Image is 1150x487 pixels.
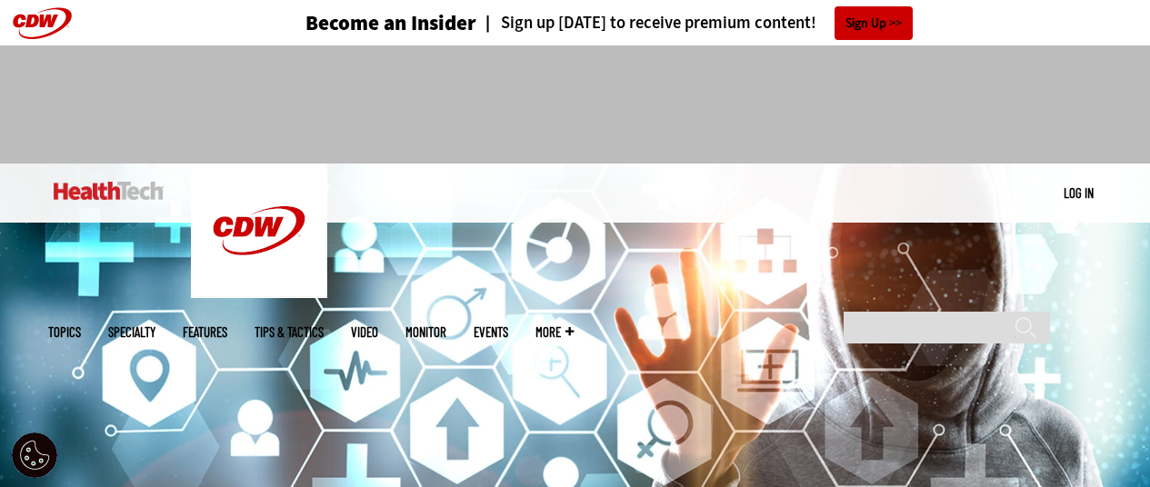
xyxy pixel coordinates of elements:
[237,13,476,34] a: Become an Insider
[183,325,227,339] a: Features
[255,325,324,339] a: Tips & Tactics
[1064,184,1094,201] a: Log in
[245,64,906,145] iframe: advertisement
[351,325,378,339] a: Video
[191,164,327,298] img: Home
[535,325,574,339] span: More
[405,325,446,339] a: MonITor
[108,325,155,339] span: Specialty
[12,432,57,478] div: Cookie Settings
[1064,184,1094,203] div: User menu
[191,283,327,303] a: CDW
[12,432,57,478] button: Open Preferences
[54,182,164,200] img: Home
[835,6,913,40] a: Sign Up
[474,325,508,339] a: Events
[476,15,816,32] a: Sign up [DATE] to receive premium content!
[48,325,81,339] span: Topics
[305,13,476,34] h3: Become an Insider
